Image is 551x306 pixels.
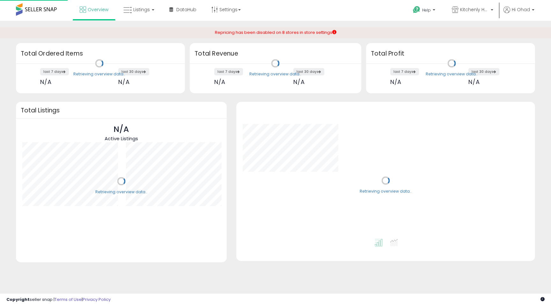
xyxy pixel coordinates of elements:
[503,6,534,21] a: Hi Ohad
[512,6,530,13] span: Hi Ohad
[413,6,421,14] i: Get Help
[360,188,412,194] div: Retrieving overview data..
[95,189,147,195] div: Retrieving overview data..
[73,71,125,77] div: Retrieving overview data..
[215,30,336,36] div: Repricing has been disabled on 8 stores in store settings
[176,6,196,13] span: DataHub
[460,6,489,13] span: Kitchenly Home
[408,1,442,21] a: Help
[426,71,478,77] div: Retrieving overview data..
[88,6,108,13] span: Overview
[133,6,150,13] span: Listings
[249,71,301,77] div: Retrieving overview data..
[422,7,431,13] span: Help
